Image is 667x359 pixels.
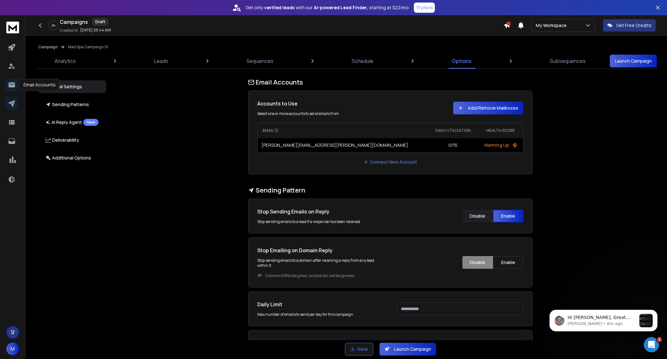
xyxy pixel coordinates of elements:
p: Sequences [246,57,273,65]
button: M [6,342,19,355]
h1: Email Accounts [248,78,533,87]
button: Launch Campaign [610,55,657,67]
p: Schedule [352,57,374,65]
strong: AI-powered Lead Finder, [314,4,368,11]
iframe: Intercom live chat [644,337,659,352]
h1: Campaigns [60,18,88,26]
p: Created At: [60,28,79,33]
a: Leads [150,53,172,69]
button: Campaign [38,44,58,50]
iframe: Intercom notifications message [540,297,667,342]
p: Try Now [416,4,433,11]
span: 1 [657,337,662,342]
p: Options [452,57,472,65]
a: Sequences [243,53,277,69]
div: Email Accounts [19,79,60,91]
p: Get Free Credits [616,22,651,29]
strong: verified leads [264,4,294,11]
button: Get Free Credits [603,19,656,32]
a: Options [448,53,475,69]
div: Draft [92,18,109,26]
a: Schedule [348,53,377,69]
p: [DATE] 05:44 AM [80,28,111,33]
button: Email Settings [38,80,106,93]
a: Analytics [51,53,80,69]
p: 0 % [52,24,55,27]
p: Analytics [55,57,76,65]
p: Get only with our starting at $22/mo [246,4,409,11]
p: Email Settings [46,84,82,90]
a: Subsequences [546,53,590,69]
p: Leads [154,57,168,65]
button: Try Now [414,3,435,13]
p: Med Spa Campaign 10 [68,44,108,50]
img: logo [6,22,19,33]
p: Subsequences [550,57,586,65]
p: My Workspace [536,22,569,29]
